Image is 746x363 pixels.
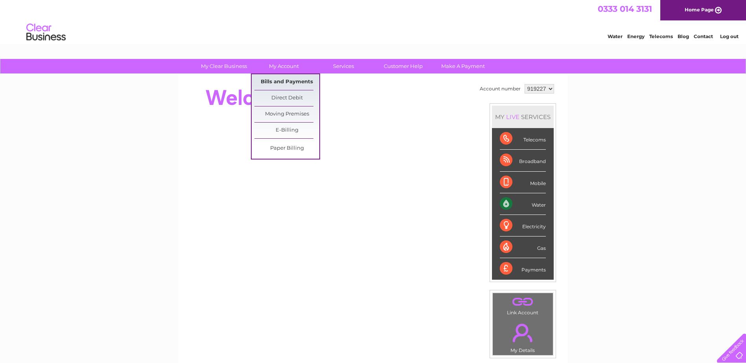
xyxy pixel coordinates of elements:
[371,59,436,73] a: Customer Help
[492,293,553,317] td: Link Account
[678,33,689,39] a: Blog
[478,82,523,95] td: Account number
[431,59,495,73] a: Make A Payment
[495,295,551,309] a: .
[598,4,652,14] a: 0333 014 3131
[254,141,319,156] a: Paper Billing
[192,59,256,73] a: My Clear Business
[254,123,319,138] a: E-Billing
[500,215,546,236] div: Electricity
[254,90,319,106] a: Direct Debit
[492,106,554,128] div: MY SERVICES
[505,113,521,121] div: LIVE
[251,59,316,73] a: My Account
[254,74,319,90] a: Bills and Payments
[495,319,551,346] a: .
[500,172,546,193] div: Mobile
[26,20,66,44] img: logo.png
[311,59,376,73] a: Services
[500,128,546,150] div: Telecoms
[500,150,546,171] div: Broadband
[254,106,319,122] a: Moving Premises
[694,33,713,39] a: Contact
[720,33,739,39] a: Log out
[649,33,673,39] a: Telecoms
[500,193,546,215] div: Water
[188,4,559,38] div: Clear Business is a trading name of Verastar Limited (registered in [GEOGRAPHIC_DATA] No. 3667643...
[492,317,553,356] td: My Details
[608,33,623,39] a: Water
[500,258,546,279] div: Payments
[627,33,645,39] a: Energy
[500,236,546,258] div: Gas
